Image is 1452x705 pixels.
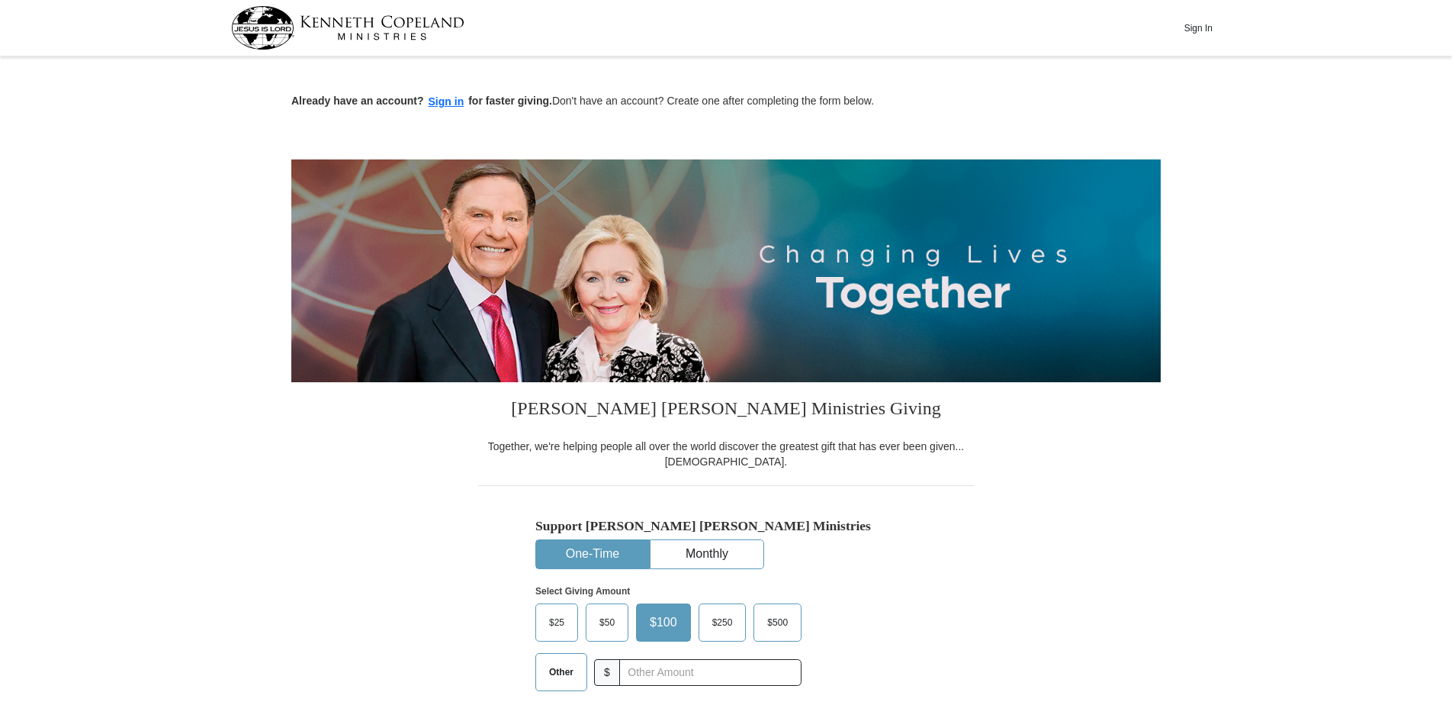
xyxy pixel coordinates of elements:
strong: Select Giving Amount [535,586,630,597]
span: $500 [760,611,795,634]
button: Sign in [424,93,469,111]
span: $25 [541,611,572,634]
input: Other Amount [619,659,801,686]
img: kcm-header-logo.svg [231,6,464,50]
h5: Support [PERSON_NAME] [PERSON_NAME] Ministries [535,518,917,534]
button: Sign In [1175,16,1221,40]
span: $ [594,659,620,686]
div: Together, we're helping people all over the world discover the greatest gift that has ever been g... [478,439,974,469]
button: Monthly [651,540,763,568]
p: Don't have an account? Create one after completing the form below. [291,93,1161,111]
span: $100 [642,611,685,634]
strong: Already have an account? for faster giving. [291,95,552,107]
span: Other [541,661,581,684]
span: $50 [592,611,622,634]
span: $250 [705,611,740,634]
h3: [PERSON_NAME] [PERSON_NAME] Ministries Giving [478,382,974,439]
button: One-Time [536,540,649,568]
